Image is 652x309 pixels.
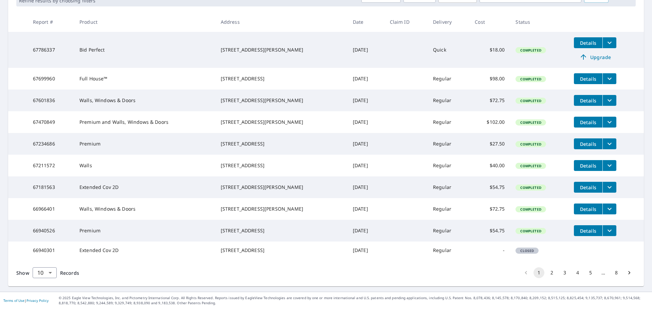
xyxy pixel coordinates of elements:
td: $27.50 [469,133,510,155]
button: filesDropdownBtn-67786337 [602,37,616,48]
td: 66940526 [28,220,74,242]
button: page 1 [533,267,544,278]
div: [STREET_ADDRESS] [221,140,342,147]
td: [DATE] [347,198,384,220]
td: Walls, Windows & Doors [74,198,215,220]
button: filesDropdownBtn-67470849 [602,117,616,128]
span: Completed [516,185,545,190]
button: detailsBtn-67786337 [574,37,602,48]
button: filesDropdownBtn-67211572 [602,160,616,171]
span: Completed [516,229,545,233]
button: detailsBtn-67601836 [574,95,602,106]
td: Regular [428,198,469,220]
td: 67786337 [28,32,74,68]
td: $98.00 [469,68,510,90]
td: Premium [74,220,215,242]
td: 67699960 [28,68,74,90]
span: Completed [516,98,545,103]
button: detailsBtn-67211572 [574,160,602,171]
td: $18.00 [469,32,510,68]
span: Completed [516,48,545,53]
td: [DATE] [347,111,384,133]
p: © 2025 Eagle View Technologies, Inc. and Pictometry International Corp. All Rights Reserved. Repo... [59,295,649,306]
td: Regular [428,68,469,90]
td: $72.75 [469,90,510,111]
th: Cost [469,12,510,32]
div: [STREET_ADDRESS][PERSON_NAME] [221,119,342,125]
p: | [3,298,49,303]
td: Regular [428,133,469,155]
span: Details [578,40,598,46]
td: Extended Cov 2D [74,242,215,259]
td: $72.75 [469,198,510,220]
div: [STREET_ADDRESS][PERSON_NAME] [221,184,342,191]
span: Completed [516,77,545,81]
button: detailsBtn-67699960 [574,73,602,84]
div: [STREET_ADDRESS] [221,247,342,254]
button: detailsBtn-66966401 [574,204,602,214]
button: Go to page 4 [572,267,583,278]
span: Completed [516,207,545,212]
button: filesDropdownBtn-67699960 [602,73,616,84]
td: Regular [428,242,469,259]
td: Regular [428,220,469,242]
button: Go to page 3 [559,267,570,278]
td: 66966401 [28,198,74,220]
td: [DATE] [347,176,384,198]
td: [DATE] [347,90,384,111]
td: Regular [428,155,469,176]
button: detailsBtn-66940526 [574,225,602,236]
button: filesDropdownBtn-67234686 [602,138,616,149]
span: Details [578,206,598,212]
td: Regular [428,90,469,111]
th: Address [215,12,347,32]
button: Go to next page [624,267,635,278]
td: Extended Cov 2D [74,176,215,198]
button: filesDropdownBtn-67181563 [602,182,616,193]
nav: pagination navigation [520,267,636,278]
th: Date [347,12,384,32]
td: 67470849 [28,111,74,133]
button: detailsBtn-67470849 [574,117,602,128]
span: Details [578,76,598,82]
span: Details [578,162,598,169]
button: filesDropdownBtn-66940526 [602,225,616,236]
th: Delivery [428,12,469,32]
a: Terms of Use [3,298,24,303]
td: [DATE] [347,242,384,259]
td: $102.00 [469,111,510,133]
td: Premium [74,133,215,155]
button: Go to page 2 [546,267,557,278]
td: Premium and Walls, Windows & Doors [74,111,215,133]
div: [STREET_ADDRESS][PERSON_NAME] [221,46,342,53]
button: filesDropdownBtn-66966401 [602,204,616,214]
div: [STREET_ADDRESS] [221,75,342,82]
span: Completed [516,120,545,125]
th: Report # [28,12,74,32]
a: Upgrade [574,52,616,62]
td: Regular [428,176,469,198]
div: [STREET_ADDRESS][PERSON_NAME] [221,97,342,104]
span: Upgrade [578,53,612,61]
td: Quick [428,32,469,68]
td: [DATE] [347,32,384,68]
td: [DATE] [347,220,384,242]
td: - [469,242,510,259]
td: 67211572 [28,155,74,176]
a: Privacy Policy [26,298,49,303]
th: Product [74,12,215,32]
td: $40.00 [469,155,510,176]
td: Walls [74,155,215,176]
button: Go to page 5 [585,267,596,278]
div: [STREET_ADDRESS] [221,162,342,169]
td: $54.75 [469,176,510,198]
span: Details [578,97,598,104]
button: filesDropdownBtn-67601836 [602,95,616,106]
th: Status [510,12,568,32]
td: Walls, Windows & Doors [74,90,215,111]
div: 10 [33,263,57,282]
td: [DATE] [347,133,384,155]
span: Completed [516,163,545,168]
div: [STREET_ADDRESS] [221,227,342,234]
span: Details [578,141,598,147]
